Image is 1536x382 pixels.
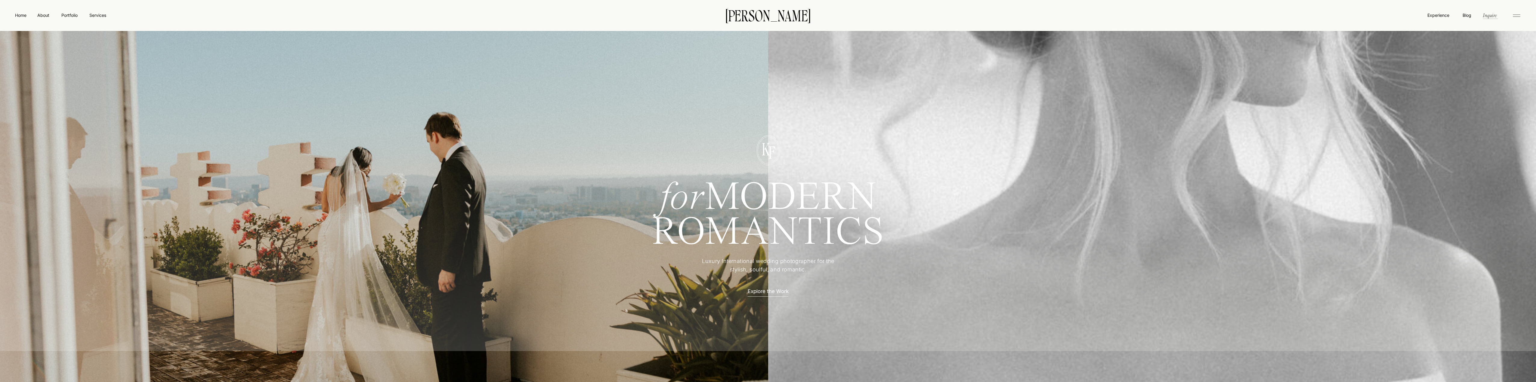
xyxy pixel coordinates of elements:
[716,9,820,21] a: [PERSON_NAME]
[630,181,907,210] h1: MODERN
[14,12,28,18] a: Home
[59,12,80,18] a: Portfolio
[630,216,907,249] h1: ROMANTICS
[1482,12,1497,19] a: Inquire
[758,141,774,156] p: K
[693,257,843,275] p: Luxury International wedding photographer for the stylish, soulful, and romantic.
[742,288,795,294] a: Explore the Work
[1427,12,1450,18] a: Experience
[36,12,50,18] a: About
[1461,12,1473,18] a: Blog
[89,12,107,18] a: Services
[764,144,780,159] p: F
[660,179,705,218] i: for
